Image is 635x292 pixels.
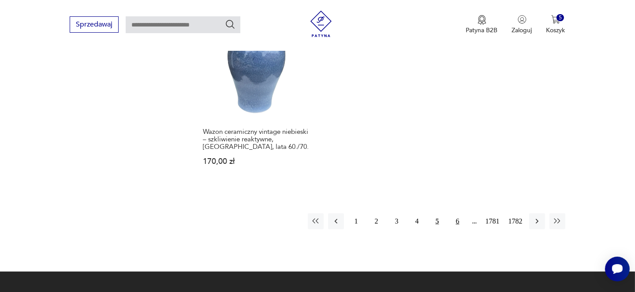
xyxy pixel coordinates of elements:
[369,213,385,229] button: 2
[546,26,565,34] p: Koszyk
[518,15,527,24] img: Ikonka użytkownika
[506,213,525,229] button: 1782
[483,213,502,229] button: 1781
[203,158,311,165] p: 170,00 zł
[225,19,235,30] button: Szukaj
[605,257,630,281] iframe: Smartsupp widget button
[70,16,119,33] button: Sprzedawaj
[450,213,466,229] button: 6
[466,15,498,34] a: Ikona medaluPatyna B2B
[551,15,560,24] img: Ikona koszyka
[478,15,486,25] img: Ikona medalu
[409,213,425,229] button: 4
[389,213,405,229] button: 3
[546,15,565,34] button: 5Koszyk
[512,15,532,34] button: Zaloguj
[203,128,311,151] h3: Wazon ceramiczny vintage niebieski – szkliwienie reaktywne, [GEOGRAPHIC_DATA], lata 60./70.
[308,11,334,37] img: Patyna - sklep z meblami i dekoracjami vintage
[466,15,498,34] button: Patyna B2B
[466,26,498,34] p: Patyna B2B
[199,5,315,182] a: Wazon ceramiczny vintage niebieski – szkliwienie reaktywne, Niemcy, lata 60./70.Wazon ceramiczny ...
[70,22,119,28] a: Sprzedawaj
[557,14,564,22] div: 5
[348,213,364,229] button: 1
[512,26,532,34] p: Zaloguj
[430,213,445,229] button: 5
